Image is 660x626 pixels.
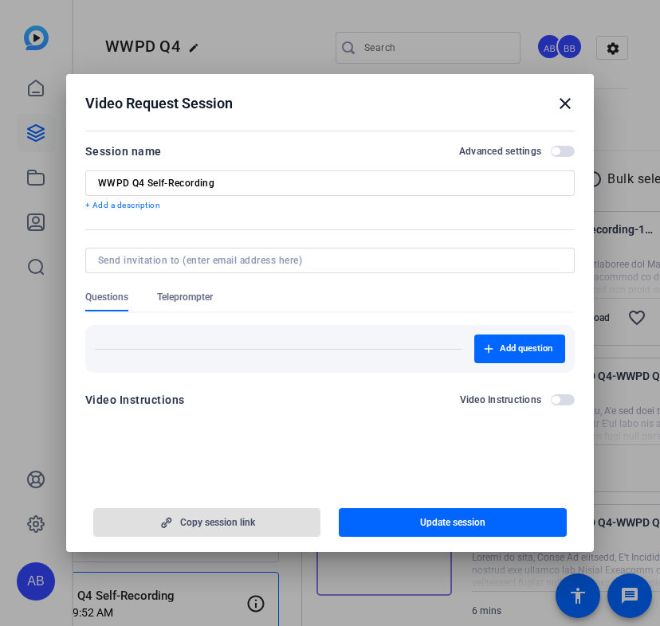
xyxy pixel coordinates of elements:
span: Add question [500,342,552,355]
input: Send invitation to (enter email address here) [98,254,556,267]
button: Copy session link [93,508,321,537]
p: + Add a description [85,199,575,212]
mat-icon: close [556,94,575,113]
h2: Advanced settings [459,145,541,158]
span: Teleprompter [157,291,213,303]
div: Video Instructions [85,390,185,409]
span: Update session [420,516,485,529]
button: Update session [339,508,567,537]
button: Add question [474,335,565,363]
span: Copy session link [180,516,255,529]
h2: Video Instructions [460,393,542,406]
input: Enter Session Name [98,177,562,190]
div: Session name [85,142,162,161]
div: Video Request Session [85,94,575,113]
span: Questions [85,291,128,303]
